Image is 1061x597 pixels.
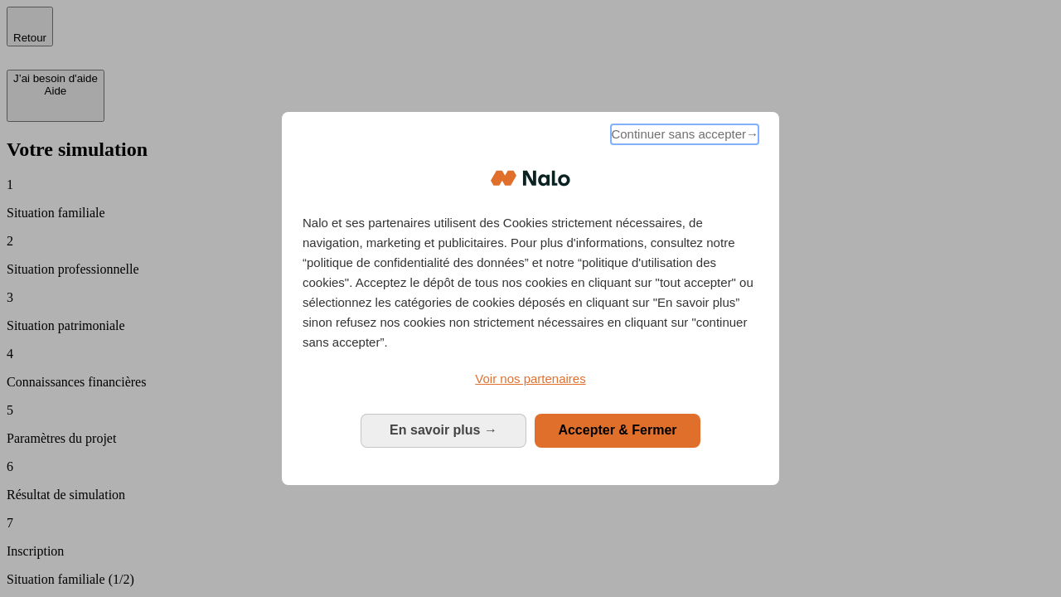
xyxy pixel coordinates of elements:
button: En savoir plus: Configurer vos consentements [361,414,526,447]
button: Accepter & Fermer: Accepter notre traitement des données et fermer [535,414,700,447]
span: En savoir plus → [390,423,497,437]
span: Voir nos partenaires [475,371,585,386]
span: Continuer sans accepter→ [611,124,758,144]
p: Nalo et ses partenaires utilisent des Cookies strictement nécessaires, de navigation, marketing e... [303,213,758,352]
a: Voir nos partenaires [303,369,758,389]
div: Bienvenue chez Nalo Gestion du consentement [282,112,779,484]
img: Logo [491,153,570,203]
span: Accepter & Fermer [558,423,676,437]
